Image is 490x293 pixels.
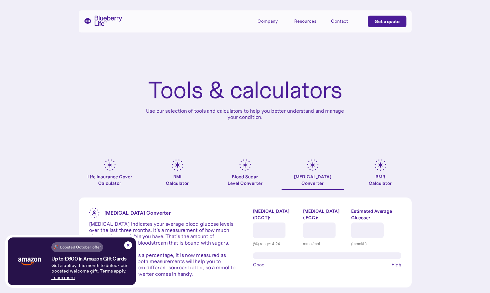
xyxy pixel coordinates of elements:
p: [MEDICAL_DATA] indicates your average blood glucose levels over the last three months. It’s a mea... [89,221,237,277]
h1: Tools & calculators [148,78,342,103]
div: Contact [331,19,348,24]
div: Get a quote [375,18,400,25]
h4: Up to £600 in Amazon Gift Cards [51,256,127,261]
div: (mmol/L) [351,241,401,247]
a: home [84,16,122,26]
a: Learn more [51,274,75,280]
label: [MEDICAL_DATA] (DCCT): [253,208,298,221]
p: Get a policy this month to unlock our boosted welcome gift. Terms apply. [51,263,136,274]
div: mmol/mol [303,241,346,247]
a: BMICalculator [146,159,209,190]
label: Estimated Average Glucose: [351,208,401,221]
label: [MEDICAL_DATA] (IFCC): [303,208,346,221]
p: Use our selection of tools and calculators to help you better understand and manage your condition. [141,108,349,120]
span: Good [253,261,265,268]
div: Company [258,19,278,24]
a: BMRCalculator [349,159,412,190]
div: Life Insurance Cover Calculator [79,173,141,186]
a: Get a quote [368,16,406,27]
div: [MEDICAL_DATA] Converter [294,173,331,186]
div: BMI Calculator [166,173,189,186]
a: [MEDICAL_DATA]Converter [282,159,344,190]
div: Company [258,16,287,26]
div: (%) range: 4-24 [253,241,298,247]
div: BMR Calculator [369,173,392,186]
span: High [391,261,401,268]
a: Life Insurance Cover Calculator [79,159,141,190]
div: Resources [294,16,324,26]
strong: [MEDICAL_DATA] Converter [104,210,171,216]
div: 🚀 Boosted October offer [53,244,101,250]
a: Blood SugarLevel Converter [214,159,276,190]
a: Contact [331,16,360,26]
div: Resources [294,19,316,24]
div: Blood Sugar Level Converter [228,173,263,186]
